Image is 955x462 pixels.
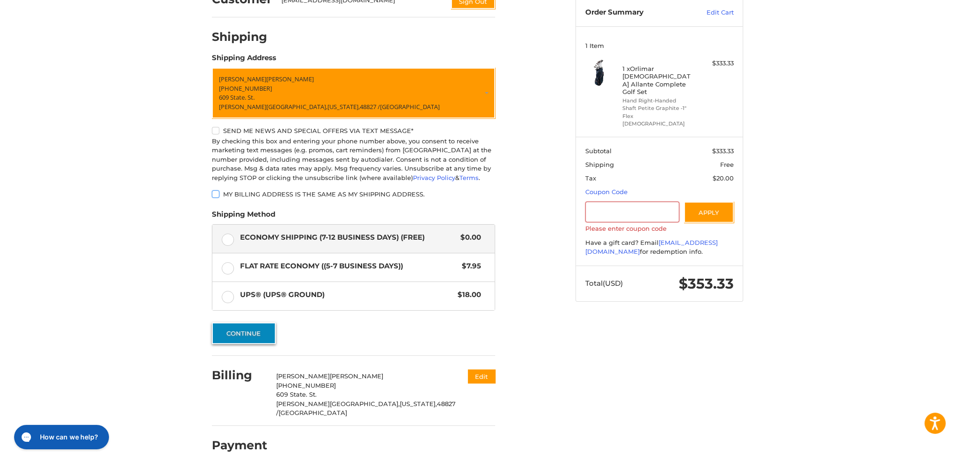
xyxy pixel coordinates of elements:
div: $333.33 [697,59,734,68]
label: Send me news and special offers via text message* [212,127,495,134]
span: [PERSON_NAME] [219,75,266,83]
span: Free [720,161,734,168]
span: [PERSON_NAME][GEOGRAPHIC_DATA], [219,102,327,111]
a: Coupon Code [585,188,628,196]
span: $7.95 [457,261,481,272]
li: Flex [DEMOGRAPHIC_DATA] [622,112,694,128]
h2: Payment [212,438,267,453]
span: [US_STATE], [400,400,437,407]
span: $353.33 [679,275,734,292]
span: $333.33 [712,147,734,155]
label: Please enter coupon code [585,225,734,232]
a: Edit Cart [686,8,734,17]
h2: Shipping [212,30,267,44]
a: Terms [459,174,479,181]
legend: Shipping Address [212,53,276,68]
h4: 1 x Orlimar [DEMOGRAPHIC_DATA] Allante Complete Golf Set [622,65,694,95]
label: My billing address is the same as my shipping address. [212,190,495,198]
span: Tax [585,174,596,182]
iframe: Google Customer Reviews [877,437,955,462]
h2: Billing [212,368,267,383]
button: Continue [212,322,276,344]
span: [PERSON_NAME] [266,75,314,83]
span: Economy Shipping (7-12 Business Days) (Free) [240,232,456,243]
span: UPS® (UPS® Ground) [240,290,453,300]
span: [PERSON_NAME][GEOGRAPHIC_DATA], [276,400,400,407]
button: Edit [468,369,495,383]
span: [PERSON_NAME] [330,372,383,380]
span: 609 State. St. [276,391,317,398]
h3: 1 Item [585,42,734,49]
a: Enter or select a different address [212,68,495,118]
input: Gift Certificate or Coupon Code [585,202,680,223]
a: Privacy Policy [413,174,455,181]
span: [PERSON_NAME] [276,372,330,380]
span: Flat Rate Economy ((5-7 Business Days)) [240,261,458,272]
li: Hand Right-Handed [622,97,694,105]
span: 48827 / [360,102,380,111]
legend: Shipping Method [212,209,275,224]
span: $20.00 [713,174,734,182]
span: [GEOGRAPHIC_DATA] [380,102,440,111]
span: $0.00 [456,232,481,243]
div: Have a gift card? Email for redemption info. [585,238,734,257]
span: Subtotal [585,147,612,155]
span: [US_STATE], [327,102,360,111]
h3: Order Summary [585,8,686,17]
span: $18.00 [453,290,481,300]
iframe: Gorgias live chat messenger [9,422,111,453]
span: Total (USD) [585,279,623,288]
span: [PHONE_NUMBER] [276,382,336,389]
li: Shaft Petite Graphite -1" [622,104,694,112]
span: [GEOGRAPHIC_DATA] [279,409,347,416]
span: [PHONE_NUMBER] [219,84,272,93]
button: Apply [684,202,734,223]
span: Shipping [585,161,614,168]
span: 609 State. St. [219,93,255,102]
div: By checking this box and entering your phone number above, you consent to receive marketing text ... [212,137,495,183]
